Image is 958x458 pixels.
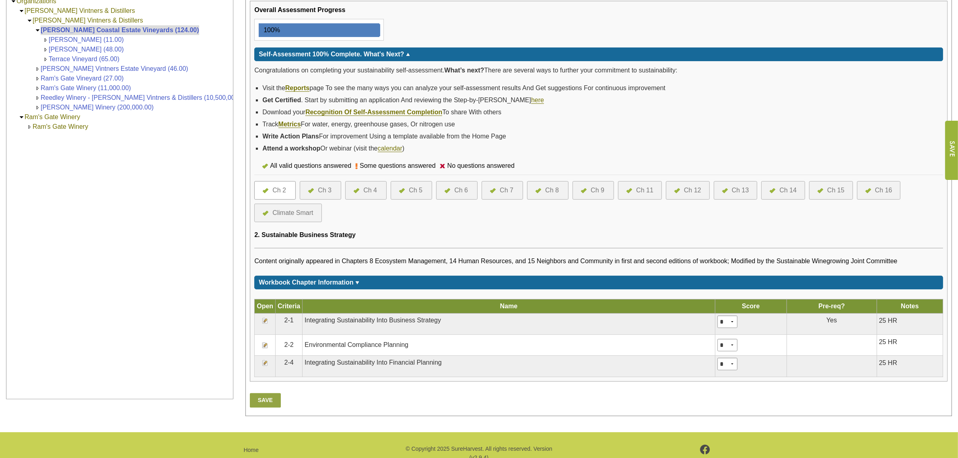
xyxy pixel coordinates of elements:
td: Environmental Compliance Planning [303,334,715,356]
a: Reports [285,85,309,92]
img: footer-facebook.png [700,445,710,454]
img: icon-all-questions-answered.png [770,188,775,193]
div: Ch 4 [363,186,377,195]
a: Ch 16 [865,186,892,195]
img: Collapse O'Neill Vintners & Distillers [27,18,33,24]
span: Workbook Chapter Information [259,279,353,286]
a: Climate Smart [263,208,313,218]
span: Self-Assessment 100% Complete. What's Next? [259,51,404,58]
a: [PERSON_NAME] (11.00) [49,36,124,43]
span: 2. Sustainable Business Strategy [254,231,356,238]
img: icon-all-questions-answered.png [490,188,496,193]
a: Ch 5 [399,186,424,195]
strong: Attend a workshop [262,145,320,152]
div: Ch 13 [732,186,749,195]
img: icon-all-questions-answered.png [536,188,541,193]
td: Integrating Sustainability Into Financial Planning [303,356,715,377]
div: Ch 12 [684,186,701,195]
li: Visit the page To see the many ways you can analyze your self-assessment results And Get suggesti... [262,82,943,94]
img: icon-all-questions-answered.png [818,188,823,193]
a: Save [250,393,280,408]
a: [PERSON_NAME] (48.00) [49,46,124,53]
td: 2-2 [276,334,303,356]
th: Open [255,299,276,314]
p: 25 HR [879,358,941,368]
img: Collapse O'Neill Vintners & Distillers [19,8,25,14]
a: Metrics [278,121,301,128]
img: sort_arrow_up.gif [406,53,410,56]
a: Home [244,447,259,453]
strong: Write Action Plans [262,133,319,140]
a: here [531,97,544,104]
a: [PERSON_NAME] Vintners & Distillers [25,7,135,14]
img: icon-all-questions-answered.png [445,188,450,193]
img: icon-all-questions-answered.png [354,188,359,193]
div: No questions answered [445,161,519,171]
a: calendar [378,145,402,152]
img: icon-all-questions-answered.png [626,188,632,193]
td: Integrating Sustainability Into Business Strategy [303,314,715,335]
div: Ch 15 [827,186,845,195]
a: [PERSON_NAME] Winery (200,000.00) [41,104,154,111]
li: Track For water, energy, greenhouse gases, Or nitrogen use [262,118,943,130]
p: 25 HR [879,316,941,326]
a: Ram's Gate Winery (11,000.00) [41,85,131,91]
a: Ch 15 [818,186,845,195]
li: For improvement Using a template available from the Home Page [262,130,943,142]
img: icon-no-questions-answered.png [440,164,445,168]
div: Click for more or less content [254,276,943,289]
a: Recognition Of Self-Assessment Completion [305,109,442,116]
a: Ch 11 [626,186,653,195]
a: Ram's Gate Vineyard (27.00) [41,75,124,82]
strong: Recognition Of Self-Assessment Completion [305,109,442,116]
img: icon-all-questions-answered.png [399,188,405,193]
th: Criteria [276,299,303,314]
th: Notes [877,299,943,314]
a: Ram's Gate Winery [33,123,88,130]
a: Ch 6 [445,186,469,195]
span: Content originally appeared in Chapters 8 Ecosystem Management, 14 Human Resources, and 15 Neighb... [254,258,897,264]
div: Ch 6 [454,186,468,195]
li: . Start by submitting an application And reviewing the Step-by-[PERSON_NAME] [262,94,943,106]
img: icon-all-questions-answered.png [722,188,728,193]
div: Ch 5 [409,186,422,195]
img: sort_arrow_down.gif [355,281,359,284]
div: Ch 14 [779,186,797,195]
a: Ch 9 [581,186,606,195]
a: Terrace Vineyard (65.00) [49,56,119,62]
div: Ch 7 [500,186,513,195]
strong: What’s next? [444,67,484,74]
img: Collapse O'Neill Coastal Estate Vineyards (124.00) [35,27,41,33]
img: Collapse Ram's Gate Winery [19,114,25,120]
img: icon-all-questions-answered.png [865,188,871,193]
th: Pre-req? [787,299,877,314]
div: Ch 8 [545,186,559,195]
p: 25 HR [879,337,941,347]
strong: Get Certified [262,97,301,103]
div: Ch 11 [636,186,653,195]
img: icon-all-questions-answered.png [262,164,268,169]
div: Ch 16 [875,186,892,195]
a: [PERSON_NAME] Coastal Estate Vineyards (124.00) [41,27,199,33]
img: icon-all-questions-answered.png [263,188,268,193]
div: Ch 9 [591,186,604,195]
td: Yes [787,314,877,335]
a: Ch 12 [674,186,701,195]
input: Submit [945,121,958,180]
a: Ch 4 [354,186,378,195]
div: Overall Assessment Progress [254,5,345,15]
div: Climate Smart [272,208,313,218]
td: 2-1 [276,314,303,335]
div: All valid questions answered [268,161,355,171]
p: Congratulations on completing your sustainability self-assessment. There are several ways to furt... [254,65,943,76]
img: icon-all-questions-answered.png [674,188,680,193]
a: Ch 3 [308,186,333,195]
a: Ram's Gate Winery [25,113,80,120]
img: icon-all-questions-answered.png [581,188,587,193]
div: Some questions answered [358,161,440,171]
a: [PERSON_NAME] Vintners Estate Vineyard (46.00) [41,65,188,72]
img: icon-all-questions-answered.png [263,211,268,216]
a: Ch 14 [770,186,797,195]
li: Download your To share With others [262,106,943,118]
div: Ch 3 [318,186,332,195]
